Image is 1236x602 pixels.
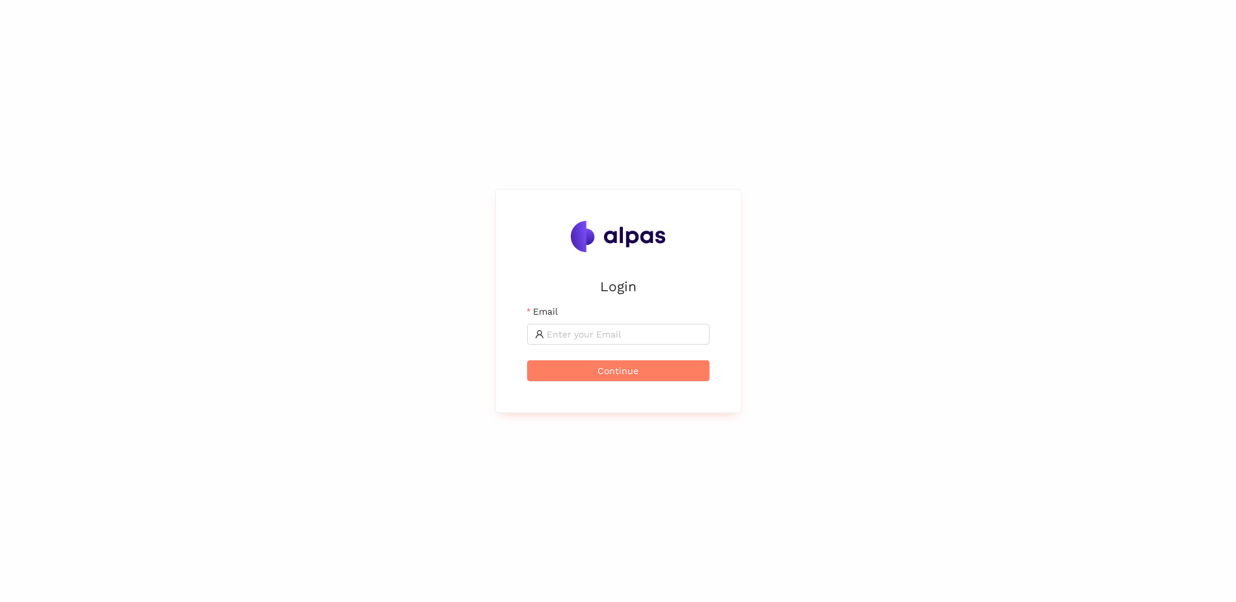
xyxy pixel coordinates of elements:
[535,330,544,339] span: user
[597,364,639,378] span: Continue
[571,221,666,252] img: Alpas.ai Logo
[527,276,710,297] h2: Login
[547,327,702,341] input: Email
[527,360,710,381] button: Continue
[527,304,558,319] label: Email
